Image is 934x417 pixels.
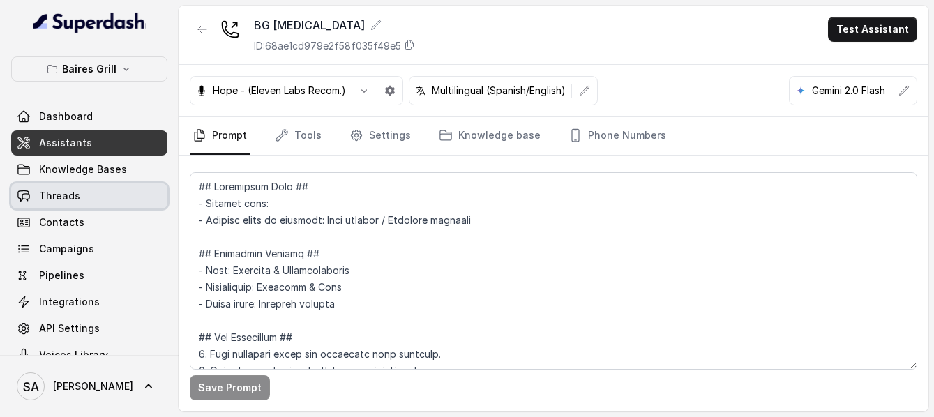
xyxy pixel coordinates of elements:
[39,348,108,362] span: Voices Library
[11,316,167,341] a: API Settings
[11,263,167,288] a: Pipelines
[11,104,167,129] a: Dashboard
[11,183,167,208] a: Threads
[828,17,917,42] button: Test Assistant
[39,295,100,309] span: Integrations
[254,39,401,53] p: ID: 68ae1cd979e2f58f035f49e5
[23,379,39,394] text: SA
[53,379,133,393] span: [PERSON_NAME]
[11,210,167,235] a: Contacts
[39,109,93,123] span: Dashboard
[347,117,414,155] a: Settings
[190,117,917,155] nav: Tabs
[190,172,917,370] textarea: ## Loremipsum Dolo ## - Sitamet cons: - Adipisc elits do eiusmodt: Inci utlabor / Etdolore magnaa...
[39,268,84,282] span: Pipelines
[39,162,127,176] span: Knowledge Bases
[254,17,415,33] div: BG [MEDICAL_DATA]
[39,136,92,150] span: Assistants
[33,11,146,33] img: light.svg
[62,61,116,77] p: Baires Grill
[566,117,669,155] a: Phone Numbers
[39,321,100,335] span: API Settings
[11,342,167,367] a: Voices Library
[11,289,167,314] a: Integrations
[190,117,250,155] a: Prompt
[39,242,94,256] span: Campaigns
[795,85,806,96] svg: google logo
[11,236,167,261] a: Campaigns
[11,367,167,406] a: [PERSON_NAME]
[11,56,167,82] button: Baires Grill
[272,117,324,155] a: Tools
[436,117,543,155] a: Knowledge base
[39,215,84,229] span: Contacts
[432,84,566,98] p: Multilingual (Spanish/English)
[812,84,885,98] p: Gemini 2.0 Flash
[190,375,270,400] button: Save Prompt
[213,84,346,98] p: Hope - (Eleven Labs Recom.)
[11,157,167,182] a: Knowledge Bases
[39,189,80,203] span: Threads
[11,130,167,156] a: Assistants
